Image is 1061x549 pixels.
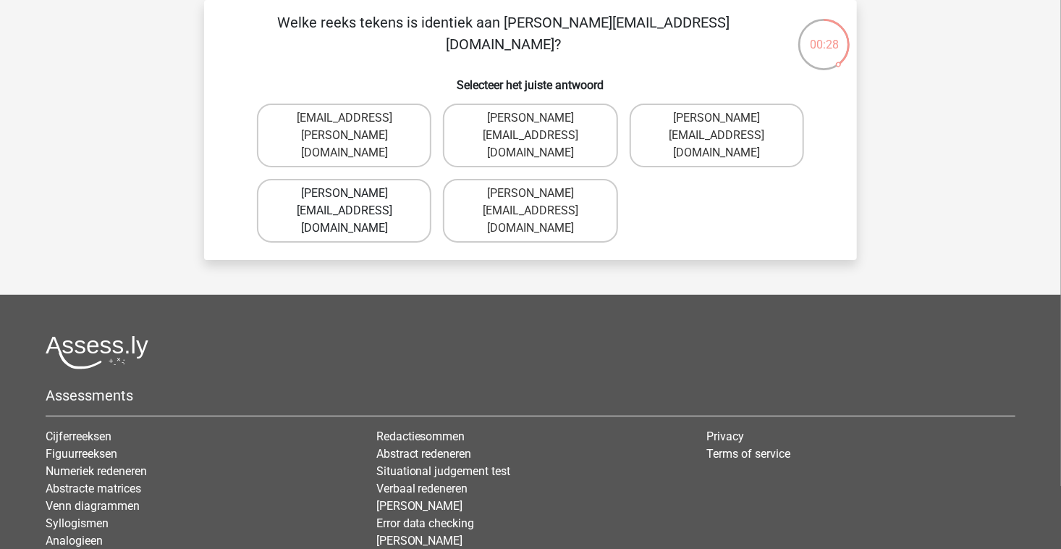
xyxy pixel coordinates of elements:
a: Venn diagrammen [46,499,140,513]
a: [PERSON_NAME] [376,534,463,548]
label: [EMAIL_ADDRESS][PERSON_NAME][DOMAIN_NAME] [257,104,431,167]
h6: Selecteer het juiste antwoord [227,67,834,92]
a: Privacy [706,429,744,443]
a: Syllogismen [46,516,109,530]
p: Welke reeks tekens is identiek aan [PERSON_NAME][EMAIL_ADDRESS][DOMAIN_NAME]? [227,12,779,55]
label: [PERSON_NAME][EMAIL_ADDRESS][DOMAIN_NAME] [257,179,431,243]
a: Redactiesommen [376,429,465,443]
a: Error data checking [376,516,475,530]
a: Figuurreeksen [46,447,117,461]
a: Abstracte matrices [46,482,141,495]
div: 00:28 [797,17,851,54]
a: [PERSON_NAME] [376,499,463,513]
h5: Assessments [46,387,1015,404]
a: Verbaal redeneren [376,482,468,495]
label: [PERSON_NAME][EMAIL_ADDRESS][DOMAIN_NAME] [443,104,617,167]
label: [PERSON_NAME][EMAIL_ADDRESS][DOMAIN_NAME] [630,104,804,167]
a: Analogieen [46,534,103,548]
a: Cijferreeksen [46,429,111,443]
img: Assessly logo [46,335,148,369]
a: Numeriek redeneren [46,464,147,478]
a: Terms of service [706,447,790,461]
a: Situational judgement test [376,464,511,478]
label: [PERSON_NAME][EMAIL_ADDRESS][DOMAIN_NAME] [443,179,617,243]
a: Abstract redeneren [376,447,472,461]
